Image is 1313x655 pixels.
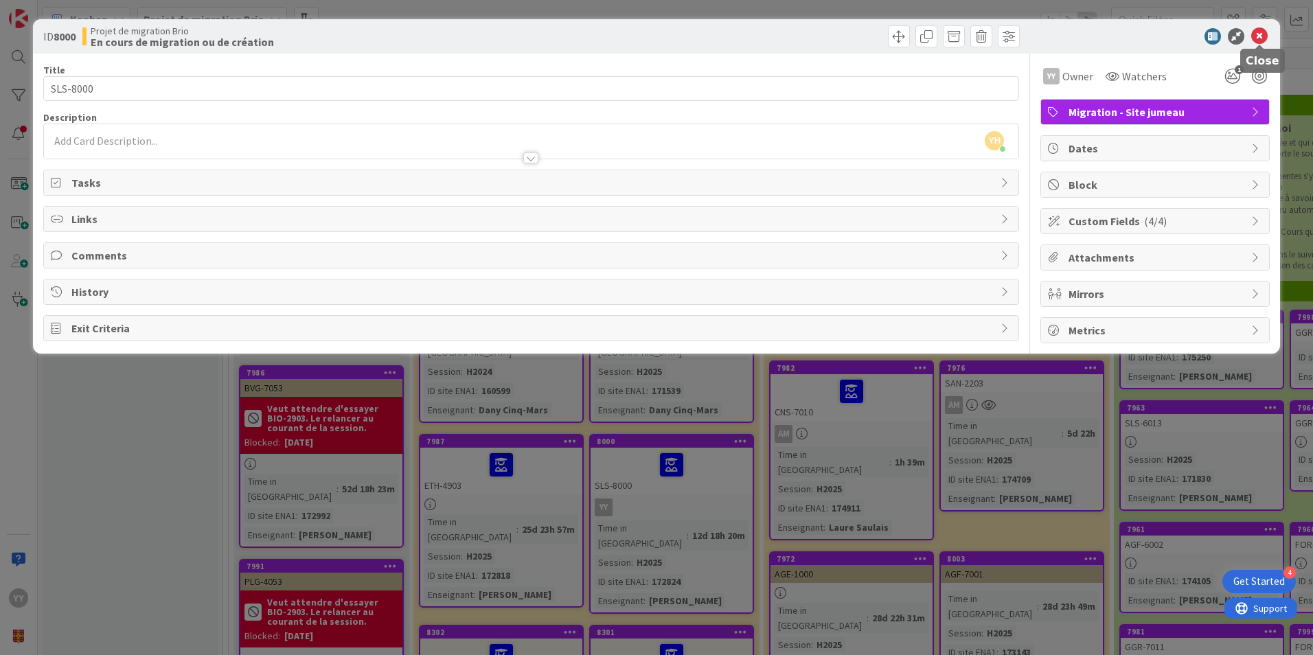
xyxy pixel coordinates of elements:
[71,174,994,191] span: Tasks
[43,111,97,124] span: Description
[1069,249,1244,266] span: Attachments
[1144,214,1167,228] span: ( 4/4 )
[1069,104,1244,120] span: Migration - Site jumeau
[1069,322,1244,338] span: Metrics
[43,64,65,76] label: Title
[1283,566,1296,579] div: 4
[1222,570,1296,593] div: Open Get Started checklist, remaining modules: 4
[71,211,994,227] span: Links
[71,247,994,264] span: Comments
[1069,213,1244,229] span: Custom Fields
[91,36,274,47] b: En cours de migration ou de création
[91,25,274,36] span: Projet de migration Brio
[43,28,76,45] span: ID
[985,131,1004,150] span: YH
[1062,68,1093,84] span: Owner
[1069,140,1244,157] span: Dates
[71,284,994,300] span: History
[43,76,1019,101] input: type card name here...
[1233,575,1285,588] div: Get Started
[1069,286,1244,302] span: Mirrors
[54,30,76,43] b: 8000
[1246,54,1279,67] h5: Close
[1235,65,1244,74] span: 1
[1043,68,1060,84] div: YY
[1069,176,1244,193] span: Block
[71,320,994,336] span: Exit Criteria
[1122,68,1167,84] span: Watchers
[29,2,62,19] span: Support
